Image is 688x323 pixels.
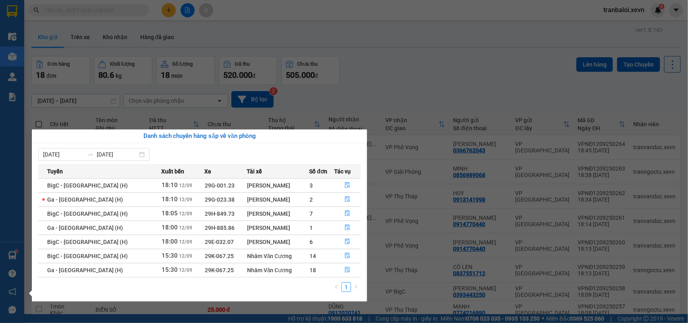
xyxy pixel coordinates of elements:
span: BigC - [GEOGRAPHIC_DATA] (H) [47,210,128,217]
span: 12/09 [179,211,192,217]
span: 29K-067.25 [205,267,234,273]
span: 15:30 [162,266,178,273]
span: Xuất bến [161,167,184,176]
button: right [351,282,361,292]
span: left [334,284,339,289]
input: Đến ngày [97,150,137,159]
button: file-done [335,264,361,277]
span: file-done [345,225,350,231]
img: logo.jpg [10,10,50,50]
span: 15:30 [162,252,178,259]
span: right [353,284,358,289]
span: file-done [345,253,350,259]
button: file-done [335,207,361,220]
span: 29G-023.38 [205,196,235,203]
span: 18:10 [162,196,178,203]
li: Hotline: 19001155 [75,30,337,40]
span: file-done [345,239,350,245]
button: file-done [335,179,361,192]
div: Danh sách chuyến hàng sắp về văn phòng [38,131,361,141]
li: Số 10 ngõ 15 Ngọc Hồi, Q.[PERSON_NAME], [GEOGRAPHIC_DATA] [75,20,337,30]
button: file-done [335,221,361,234]
span: swap-right [87,151,94,158]
span: BigC - [GEOGRAPHIC_DATA] (H) [47,239,128,245]
span: 2 [310,196,313,203]
div: [PERSON_NAME] [247,181,309,190]
span: 29H-849.73 [205,210,235,217]
b: GỬI : VP [GEOGRAPHIC_DATA] [10,58,120,85]
span: Tài xế [247,167,262,176]
div: Nhâm Văn Cương [247,252,309,260]
span: 3 [310,182,313,189]
span: file-done [345,182,350,189]
div: [PERSON_NAME] [247,209,309,218]
span: Ga - [GEOGRAPHIC_DATA] (H) [47,225,123,231]
span: 1 [310,225,313,231]
button: file-done [335,250,361,263]
span: file-done [345,267,350,273]
div: Nhâm Văn Cương [247,266,309,275]
span: Số đơn [309,167,327,176]
button: file-done [335,235,361,248]
button: left [332,282,341,292]
div: [PERSON_NAME] [247,238,309,246]
span: to [87,151,94,158]
span: 29H-885.86 [205,225,235,231]
span: 12/09 [179,225,192,231]
li: Previous Page [332,282,341,292]
span: Tuyến [47,167,63,176]
span: 29E-032.07 [205,239,234,245]
span: 12/09 [179,197,192,202]
span: 18:00 [162,238,178,245]
span: Xe [204,167,211,176]
span: 18:00 [162,224,178,231]
span: BigC - [GEOGRAPHIC_DATA] (H) [47,253,128,259]
span: BigC - [GEOGRAPHIC_DATA] (H) [47,182,128,189]
span: 12/09 [179,253,192,259]
span: file-done [345,196,350,203]
button: file-done [335,193,361,206]
span: 18:05 [162,210,178,217]
span: 29G-001.23 [205,182,235,189]
li: 1 [341,282,351,292]
span: 7 [310,210,313,217]
input: Từ ngày [43,150,84,159]
li: Next Page [351,282,361,292]
span: Ga - [GEOGRAPHIC_DATA] (H) [47,196,123,203]
span: 12/09 [179,183,192,188]
span: 29K-067.25 [205,253,234,259]
span: 6 [310,239,313,245]
a: 1 [342,283,351,292]
span: file-done [345,210,350,217]
span: 18 [310,267,316,273]
span: 12/09 [179,267,192,273]
span: 14 [310,253,316,259]
div: [PERSON_NAME] [247,223,309,232]
span: Ga - [GEOGRAPHIC_DATA] (H) [47,267,123,273]
span: Tác vụ [335,167,351,176]
div: [PERSON_NAME] [247,195,309,204]
span: 18:10 [162,181,178,189]
span: 12/09 [179,239,192,245]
